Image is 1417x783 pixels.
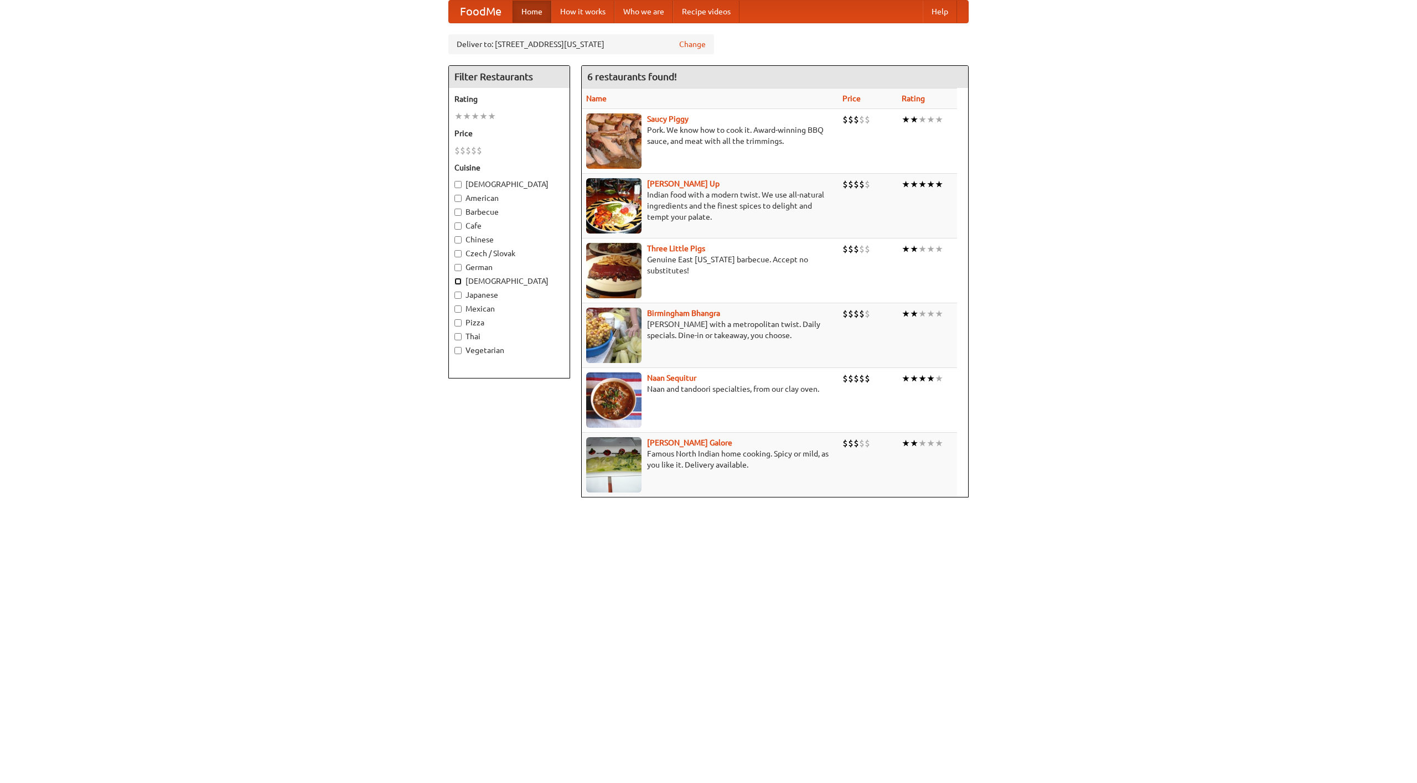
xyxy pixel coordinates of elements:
[479,110,488,122] li: ★
[927,437,935,449] li: ★
[466,144,471,157] li: $
[859,178,865,190] li: $
[454,276,564,287] label: [DEMOGRAPHIC_DATA]
[865,113,870,126] li: $
[454,181,462,188] input: [DEMOGRAPHIC_DATA]
[471,144,477,157] li: $
[848,437,854,449] li: $
[586,178,642,234] img: curryup.jpg
[902,308,910,320] li: ★
[918,178,927,190] li: ★
[454,144,460,157] li: $
[902,178,910,190] li: ★
[454,162,564,173] h5: Cuisine
[859,243,865,255] li: $
[586,94,607,103] a: Name
[910,308,918,320] li: ★
[454,236,462,243] input: Chinese
[586,243,642,298] img: littlepigs.jpg
[848,113,854,126] li: $
[910,372,918,385] li: ★
[859,372,865,385] li: $
[902,437,910,449] li: ★
[454,331,564,342] label: Thai
[910,243,918,255] li: ★
[927,178,935,190] li: ★
[647,179,720,188] a: [PERSON_NAME] Up
[586,189,834,222] p: Indian food with a modern twist. We use all-natural ingredients and the finest spices to delight ...
[918,243,927,255] li: ★
[586,383,834,395] p: Naan and tandoori specialties, from our clay oven.
[586,125,834,147] p: Pork. We know how to cook it. Award-winning BBQ sauce, and meat with all the trimmings.
[842,113,848,126] li: $
[848,178,854,190] li: $
[927,113,935,126] li: ★
[586,254,834,276] p: Genuine East [US_STATE] barbecue. Accept no substitutes!
[842,94,861,103] a: Price
[454,303,564,314] label: Mexican
[454,128,564,139] h5: Price
[859,308,865,320] li: $
[910,178,918,190] li: ★
[471,110,479,122] li: ★
[918,308,927,320] li: ★
[586,308,642,363] img: bhangra.jpg
[848,308,854,320] li: $
[842,372,848,385] li: $
[647,374,696,382] a: Naan Sequitur
[454,195,462,202] input: American
[935,437,943,449] li: ★
[647,438,732,447] a: [PERSON_NAME] Galore
[586,372,642,428] img: naansequitur.jpg
[647,309,720,318] a: Birmingham Bhangra
[927,372,935,385] li: ★
[477,144,482,157] li: $
[854,437,859,449] li: $
[454,206,564,217] label: Barbecue
[859,113,865,126] li: $
[865,178,870,190] li: $
[848,243,854,255] li: $
[454,262,564,273] label: German
[923,1,957,23] a: Help
[460,144,466,157] li: $
[647,244,705,253] a: Three Little Pigs
[454,319,462,326] input: Pizza
[902,113,910,126] li: ★
[865,243,870,255] li: $
[614,1,673,23] a: Who we are
[454,347,462,354] input: Vegetarian
[647,115,689,123] a: Saucy Piggy
[586,113,642,169] img: saucy.jpg
[448,34,714,54] div: Deliver to: [STREET_ADDRESS][US_STATE]
[918,437,927,449] li: ★
[454,292,462,299] input: Japanese
[454,110,463,122] li: ★
[935,372,943,385] li: ★
[842,437,848,449] li: $
[918,372,927,385] li: ★
[910,437,918,449] li: ★
[454,94,564,105] h5: Rating
[454,317,564,328] label: Pizza
[454,278,462,285] input: [DEMOGRAPHIC_DATA]
[586,319,834,341] p: [PERSON_NAME] with a metropolitan twist. Daily specials. Dine-in or takeaway, you choose.
[587,71,677,82] ng-pluralize: 6 restaurants found!
[935,243,943,255] li: ★
[586,448,834,470] p: Famous North Indian home cooking. Spicy or mild, as you like it. Delivery available.
[865,437,870,449] li: $
[854,113,859,126] li: $
[935,308,943,320] li: ★
[488,110,496,122] li: ★
[902,243,910,255] li: ★
[454,193,564,204] label: American
[865,308,870,320] li: $
[454,222,462,230] input: Cafe
[848,372,854,385] li: $
[902,94,925,103] a: Rating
